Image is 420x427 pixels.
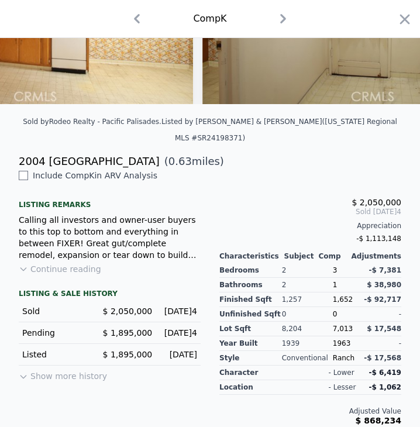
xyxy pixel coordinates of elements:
div: - lesser [329,383,356,392]
div: - [364,307,401,322]
span: 0 [333,310,338,318]
div: Sold by Rodeo Realty - Pacific Palisades . [23,118,161,126]
div: 0 [282,307,333,322]
span: $ 2,050,000 [352,198,401,207]
span: -$ 92,717 [364,295,401,304]
div: 2 [282,278,333,292]
span: $ 1,895,000 [103,350,153,359]
div: - [364,336,401,351]
span: Sold [DATE]4 [219,207,401,216]
div: Style [219,351,282,366]
div: Bedrooms [219,263,282,278]
div: character [219,366,292,380]
span: ( miles) [160,153,224,170]
span: $ 1,895,000 [103,328,153,338]
div: [DATE]4 [161,327,197,339]
div: Characteristics [219,252,284,261]
div: 1 [333,278,364,292]
div: Bathrooms [219,278,282,292]
button: Show more history [19,366,107,382]
div: Lot Sqft [219,322,282,336]
div: 1939 [282,336,333,351]
div: Comp K [193,12,226,26]
span: -$ 6,419 [369,369,401,377]
span: 0.63 [168,155,192,167]
div: Conventional [282,351,333,366]
span: Include Comp K in ARV Analysis [28,171,162,180]
button: Continue reading [19,263,101,275]
div: 1,257 [282,292,333,307]
span: -$ 1,062 [369,383,401,391]
span: -$ 7,381 [369,266,401,274]
div: - lower [329,368,354,377]
div: Year Built [219,336,282,351]
div: Adjusted Value [219,407,401,416]
div: [DATE]4 [161,305,197,317]
div: 2 [282,263,333,278]
span: -$ 17,568 [364,354,401,362]
div: Appreciation [219,221,401,230]
div: 1963 [333,336,364,351]
div: Listed by [PERSON_NAME] & [PERSON_NAME] ([US_STATE] Regional MLS #SR24198371) [161,118,397,142]
div: Subject [284,252,318,261]
div: [DATE] [161,349,197,360]
div: 8,204 [282,322,333,336]
span: $ 2,050,000 [103,307,153,316]
div: location [219,380,292,395]
span: $ 38,980 [367,281,401,289]
div: Comp [318,252,351,261]
span: 7,013 [333,325,353,333]
div: Adjustments [352,252,401,261]
span: $ 17,548 [367,325,401,333]
span: 1,652 [333,295,353,304]
div: 2004 [GEOGRAPHIC_DATA] [19,153,160,170]
div: Unfinished Sqft [219,307,282,322]
div: Ranch [333,351,364,366]
div: Sold [22,305,94,317]
span: -$ 1,113,148 [356,235,401,243]
div: Listed [22,349,94,360]
div: Calling all investors and owner-user buyers to this top to bottom and everything in between FIXER... [19,214,201,261]
div: Pending [22,327,94,339]
div: Finished Sqft [219,292,282,307]
div: Listing remarks [19,191,201,209]
span: $ 868,234 [356,416,401,425]
span: 3 [333,266,338,274]
div: LISTING & SALE HISTORY [19,289,201,301]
